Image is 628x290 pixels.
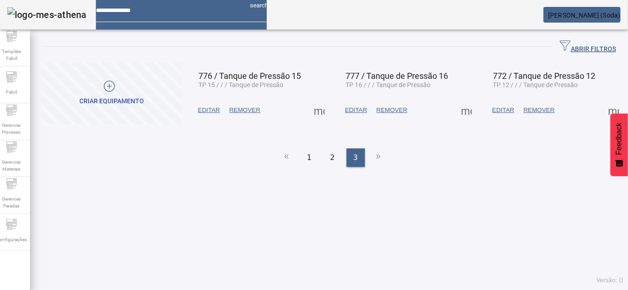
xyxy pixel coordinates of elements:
[597,277,623,284] span: Versão: ()
[519,102,559,118] button: REMOVER
[492,106,514,115] span: EDITAR
[307,152,311,163] span: 1
[193,102,225,118] button: EDITAR
[330,152,335,163] span: 2
[372,102,412,118] button: REMOVER
[7,7,87,22] img: logo-mes-athena
[346,71,448,81] span: 777 / Tanque de Pressão 16
[560,40,616,54] span: ABRIR FILTROS
[341,102,372,118] button: EDITAR
[198,106,220,115] span: EDITAR
[548,12,621,19] span: [PERSON_NAME] (Soda)
[79,97,144,106] div: CRIAR EQUIPAMENTO
[493,81,578,89] span: TP 12 / / / Tanque de Pressão
[346,81,431,89] span: TP 16 / / / Tanque de Pressão
[311,102,328,118] button: Mais
[552,39,623,55] button: ABRIR FILTROS
[615,123,623,155] span: Feedback
[198,71,301,81] span: 776 / Tanque de Pressão 15
[488,102,519,118] button: EDITAR
[524,106,555,115] span: REMOVER
[225,102,265,118] button: REMOVER
[229,106,260,115] span: REMOVER
[493,71,595,81] span: 772 / Tanque de Pressão 12
[198,81,283,89] span: TP 15 / / / Tanque de Pressão
[610,113,628,176] button: Feedback - Mostrar pesquisa
[3,86,20,98] span: Fabril
[605,102,622,118] button: Mais
[42,62,182,124] button: CRIAR EQUIPAMENTO
[345,106,367,115] span: EDITAR
[458,102,475,118] button: Mais
[377,106,407,115] span: REMOVER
